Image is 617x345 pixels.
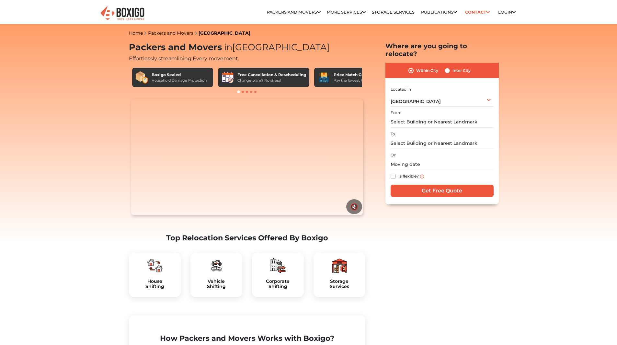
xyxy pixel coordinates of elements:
[100,6,145,21] img: Boxigo
[398,172,419,179] label: Is flexible?
[319,279,360,290] h5: Storage Services
[391,86,411,92] label: Located in
[148,30,193,36] a: Packers and Movers
[257,279,299,290] h5: Corporate Shifting
[391,116,494,128] input: Select Building or Nearest Landmark
[334,78,383,83] div: Pay the lowest. Guaranteed!
[498,10,516,15] a: Login
[134,279,176,290] h5: House Shifting
[372,10,415,15] a: Storage Services
[131,99,363,215] video: Your browser does not support the video tag.
[346,199,362,214] button: 🔇
[391,98,441,104] span: [GEOGRAPHIC_DATA]
[152,72,207,78] div: Boxigo Sealed
[420,175,424,178] img: info
[152,78,207,83] div: Household Damage Protection
[237,72,306,78] div: Free Cancellation & Rescheduling
[463,7,492,17] a: Contact
[134,334,360,343] h2: How Packers and Movers Works with Boxigo?
[334,72,383,78] div: Price Match Guarantee
[134,279,176,290] a: HouseShifting
[319,279,360,290] a: StorageServices
[199,30,250,36] a: [GEOGRAPHIC_DATA]
[391,185,494,197] input: Get Free Quote
[222,42,330,52] span: [GEOGRAPHIC_DATA]
[257,279,299,290] a: CorporateShifting
[237,78,306,83] div: Change plans? No stress!
[221,71,234,84] img: Free Cancellation & Rescheduling
[317,71,330,84] img: Price Match Guarantee
[196,279,237,290] a: VehicleShifting
[267,10,321,15] a: Packers and Movers
[452,67,471,75] label: Inter City
[129,234,365,242] h2: Top Relocation Services Offered By Boxigo
[209,258,224,273] img: boxigo_packers_and_movers_plan
[129,30,143,36] a: Home
[391,152,396,158] label: On
[129,42,365,53] h1: Packers and Movers
[391,138,494,149] input: Select Building or Nearest Landmark
[327,10,366,15] a: More services
[129,55,239,62] span: Effortlessly streamlining Every movement.
[224,42,232,52] span: in
[391,159,494,170] input: Moving date
[135,71,148,84] img: Boxigo Sealed
[391,110,402,116] label: From
[421,10,457,15] a: Publications
[332,258,347,273] img: boxigo_packers_and_movers_plan
[416,67,438,75] label: Within City
[391,131,395,137] label: To
[385,42,499,58] h2: Where are you going to relocate?
[147,258,163,273] img: boxigo_packers_and_movers_plan
[196,279,237,290] h5: Vehicle Shifting
[270,258,286,273] img: boxigo_packers_and_movers_plan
